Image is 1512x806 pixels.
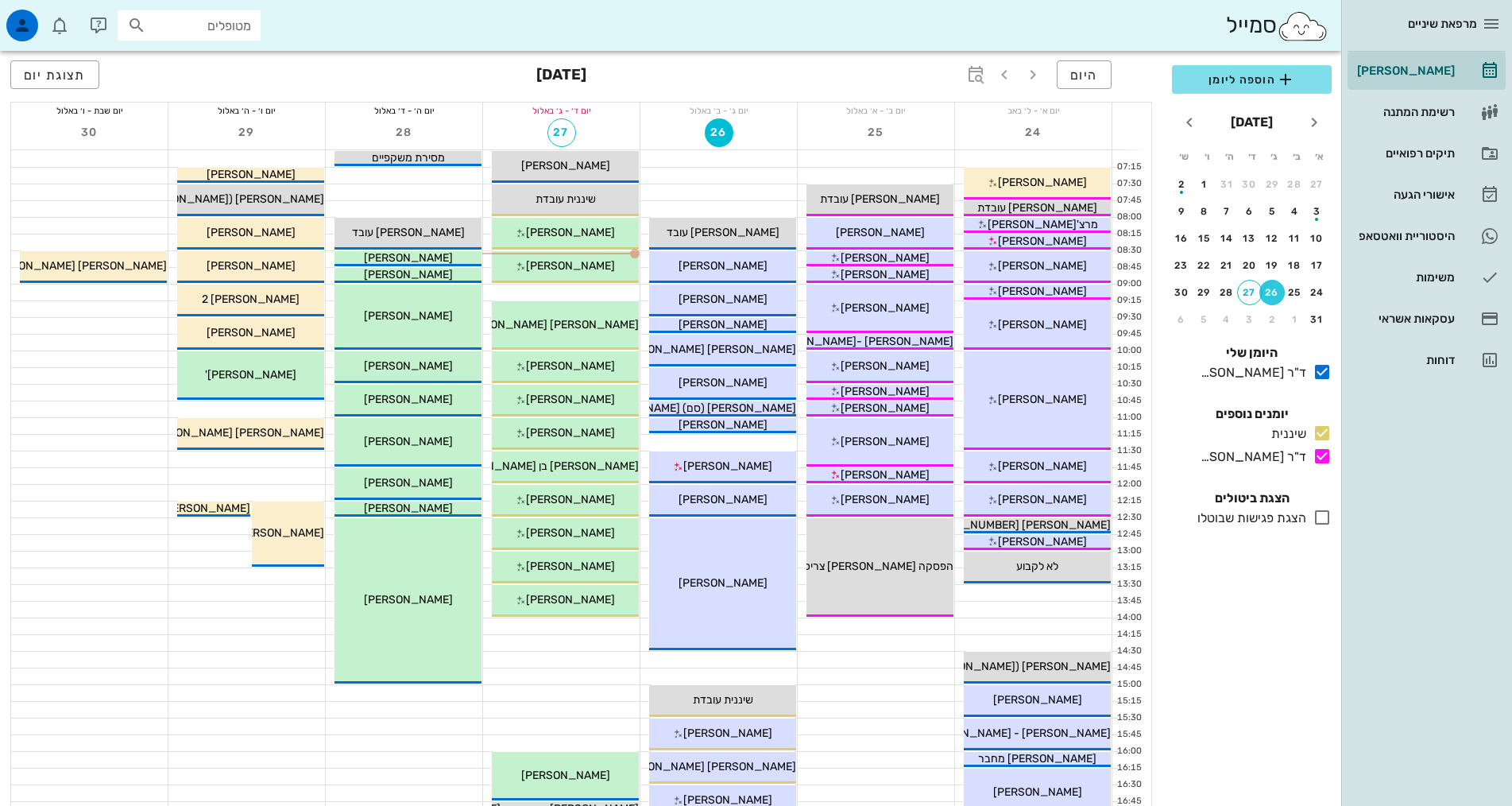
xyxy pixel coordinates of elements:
span: [PERSON_NAME] [364,359,453,373]
div: יום שבת - ו׳ באלול [11,103,168,118]
a: תיקים רפואיים [1348,134,1506,172]
a: דוחות [1348,341,1506,379]
div: 30 [1169,287,1194,298]
div: 31 [1214,179,1239,190]
button: 8 [1192,199,1217,224]
span: [PERSON_NAME] [521,159,610,172]
span: [PERSON_NAME] 2 [202,293,300,306]
button: 25 [862,118,891,147]
div: 15:15 [1112,695,1145,708]
span: [PERSON_NAME] [841,359,930,373]
div: סמייל [1226,9,1328,43]
button: 6 [1237,199,1263,224]
button: 19 [1259,253,1285,278]
div: 11:45 [1112,461,1145,475]
th: ד׳ [1241,143,1262,170]
div: 15:45 [1112,728,1145,742]
span: [PERSON_NAME] [207,168,296,181]
div: 1 [1192,179,1217,190]
th: ו׳ [1196,143,1216,170]
h3: [DATE] [536,60,586,92]
button: 6 [1169,307,1194,332]
div: 14:45 [1112,661,1145,675]
div: 14 [1214,233,1239,244]
button: הוספה ליומן [1172,65,1332,94]
span: [PERSON_NAME] [841,401,930,415]
div: 28 [1282,179,1308,190]
th: ג׳ [1264,143,1285,170]
div: 3 [1237,314,1263,325]
span: [PERSON_NAME] [679,576,768,590]
span: [PERSON_NAME] [PERSON_NAME] [458,318,639,331]
button: 4 [1282,199,1308,224]
span: [PERSON_NAME] [364,251,453,265]
div: ד"ר [PERSON_NAME] [1194,448,1306,467]
div: 14:30 [1112,645,1145,658]
span: לא לקבוע [1016,560,1058,573]
a: עסקאות אשראי [1348,300,1506,338]
div: 12:15 [1112,494,1145,508]
button: 12 [1259,226,1285,251]
span: [PERSON_NAME] [993,785,1082,799]
div: [PERSON_NAME] [1354,64,1455,77]
div: יום ה׳ - ד׳ באלול [326,103,482,118]
span: 26 [705,126,733,139]
span: [PERSON_NAME] [364,393,453,406]
div: 8 [1192,206,1217,217]
div: יום ו׳ - ה׳ באלול [168,103,325,118]
span: הפסקה [PERSON_NAME] צריכה לצאת ב 12:30 [731,560,953,573]
span: [PERSON_NAME] [PERSON_NAME] [144,426,324,440]
a: משימות [1348,258,1506,296]
div: 23 [1169,260,1194,271]
button: 30 [1169,280,1194,305]
th: ב׳ [1286,143,1307,170]
span: [PERSON_NAME] [364,593,453,606]
button: 29 [1192,280,1217,305]
img: SmileCloud logo [1277,10,1328,42]
div: עסקאות אשראי [1354,312,1455,325]
button: חודש שעבר [1300,108,1328,137]
div: 18 [1282,260,1308,271]
div: 09:45 [1112,327,1145,341]
div: 13:45 [1112,595,1145,608]
a: [PERSON_NAME] [1348,52,1506,90]
span: [PERSON_NAME] [526,426,615,440]
span: [PERSON_NAME] - [PERSON_NAME] [922,727,1111,740]
div: 6 [1237,206,1263,217]
div: 21 [1214,260,1239,271]
span: תצוגת יום [24,68,86,83]
span: 28 [390,126,419,139]
div: 5 [1192,314,1217,325]
div: 5 [1259,206,1285,217]
div: תיקים רפואיים [1354,147,1455,160]
div: 15:30 [1112,711,1145,725]
div: 09:15 [1112,294,1145,308]
span: שיננית עובדת [536,192,596,206]
button: 1 [1282,307,1308,332]
button: 25 [1282,280,1308,305]
span: [PERSON_NAME] [998,535,1087,548]
a: תגהיסטוריית וואטסאפ [1348,217,1506,255]
button: [DATE] [1224,107,1279,138]
button: 26 [1259,280,1285,305]
div: רשימת המתנה [1354,106,1455,118]
span: [PERSON_NAME] [998,459,1087,473]
th: ש׳ [1174,143,1194,170]
div: 13 [1237,233,1263,244]
button: 27 [547,118,576,147]
button: 28 [390,118,419,147]
span: [PERSON_NAME] [526,393,615,406]
span: [PERSON_NAME] [998,493,1087,506]
button: 5 [1192,307,1217,332]
div: 11 [1282,233,1308,244]
div: 17 [1305,260,1330,271]
button: 14 [1214,226,1239,251]
span: [PERSON_NAME] [526,493,615,506]
span: [PERSON_NAME] [521,769,610,782]
div: 29 [1259,179,1285,190]
div: דוחות [1354,354,1455,366]
div: 10:30 [1112,378,1145,391]
div: 16:00 [1112,745,1145,758]
span: [PERSON_NAME] [526,526,615,540]
div: 16:30 [1112,778,1145,792]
